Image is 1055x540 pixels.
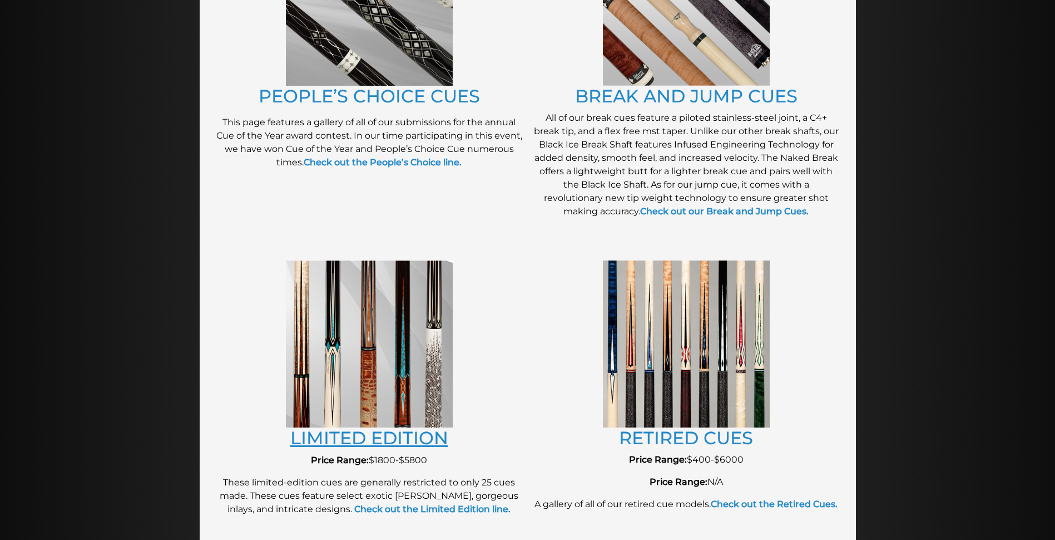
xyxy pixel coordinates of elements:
a: Check out the Limited Edition line. [352,504,511,514]
p: This page features a gallery of all of our submissions for the annual Cue of the Year award conte... [216,116,522,169]
p: N/A [533,475,839,489]
a: RETIRED CUES [619,427,753,449]
a: Check out the People’s Choice line. [304,157,462,168]
strong: Price Range: [311,455,369,465]
a: LIMITED EDITION [290,427,448,449]
p: $400-$6000 [533,453,839,467]
p: All of our break cues feature a piloted stainless-steel joint, a C4+ break tip, and a flex free m... [533,111,839,218]
a: Check out the Retired Cues. [711,499,838,509]
strong: Check out the Limited Edition line. [354,504,511,514]
a: BREAK AND JUMP CUES [575,85,798,107]
p: A gallery of all of our retired cue models. [533,498,839,511]
p: These limited-edition cues are generally restricted to only 25 cues made. These cues feature sele... [216,476,522,516]
a: Check out our Break and Jump Cues. [640,206,809,217]
strong: Price Range: [650,477,707,487]
p: $1800-$5800 [216,454,522,467]
strong: Price Range: [629,454,687,465]
a: PEOPLE’S CHOICE CUES [259,85,480,107]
